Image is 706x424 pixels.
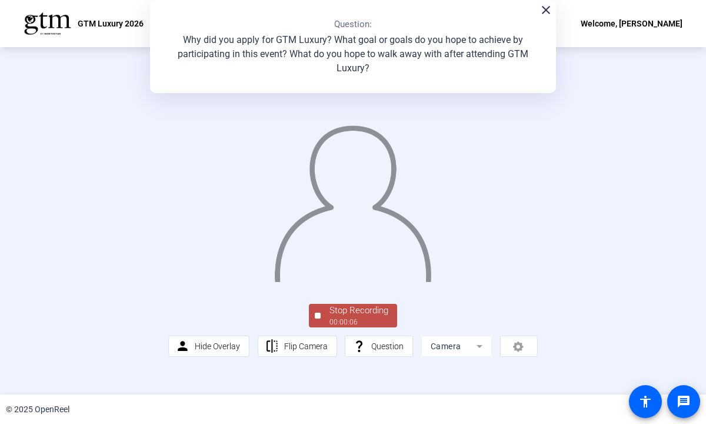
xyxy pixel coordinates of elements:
[162,33,544,75] p: Why did you apply for GTM Luxury? What goal or goals do you hope to achieve by participating in t...
[175,339,190,354] mat-icon: person
[638,395,652,409] mat-icon: accessibility
[329,317,388,327] div: 00:00:06
[6,403,69,416] div: © 2025 OpenReel
[24,12,72,35] img: OpenReel logo
[284,342,328,351] span: Flip Camera
[265,339,279,354] mat-icon: flip
[334,18,372,31] p: Question:
[258,336,337,357] button: Flip Camera
[195,342,240,351] span: Hide Overlay
[309,304,397,328] button: Stop Recording00:00:06
[345,336,413,357] button: Question
[677,395,691,409] mat-icon: message
[581,16,682,31] div: Welcome, [PERSON_NAME]
[78,16,144,31] p: GTM Luxury 2026
[371,342,404,351] span: Question
[352,339,367,354] mat-icon: question_mark
[273,116,432,282] img: overlay
[329,304,388,317] div: Stop Recording
[539,3,553,17] mat-icon: close
[168,336,249,357] button: Hide Overlay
